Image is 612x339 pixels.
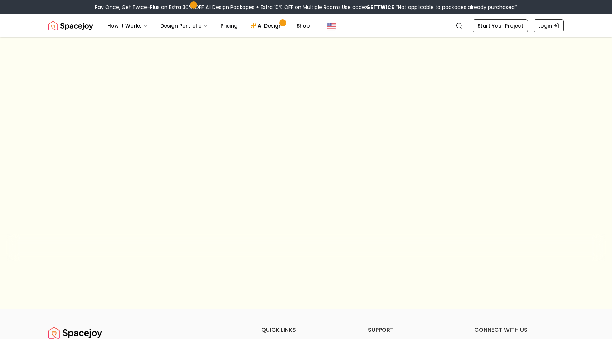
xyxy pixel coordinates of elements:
button: How It Works [102,19,153,33]
h6: quick links [261,326,351,334]
button: Design Portfolio [155,19,213,33]
nav: Global [48,14,564,37]
a: Shop [291,19,316,33]
b: GETTWICE [366,4,394,11]
a: Pricing [215,19,243,33]
a: Login [534,19,564,32]
a: AI Design [245,19,290,33]
div: Pay Once, Get Twice-Plus an Extra 30% OFF All Design Packages + Extra 10% OFF on Multiple Rooms. [95,4,517,11]
a: Start Your Project [473,19,528,32]
span: *Not applicable to packages already purchased* [394,4,517,11]
img: United States [327,21,336,30]
h6: connect with us [474,326,564,334]
nav: Main [102,19,316,33]
img: Spacejoy Logo [48,19,93,33]
h6: support [368,326,457,334]
a: Spacejoy [48,19,93,33]
span: Use code: [342,4,394,11]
